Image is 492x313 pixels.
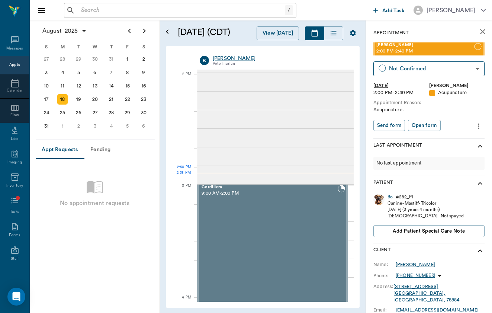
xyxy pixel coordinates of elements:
[90,121,100,131] div: Wednesday, September 3, 2025
[106,67,116,78] div: Thursday, August 7, 2025
[122,108,133,118] div: Friday, August 29, 2025
[373,142,422,151] p: Last Appointment
[63,26,80,36] span: 2025
[138,121,149,131] div: Saturday, September 6, 2025
[373,261,396,268] div: Name:
[41,26,63,36] span: August
[172,70,191,89] div: 2 PM
[213,61,345,67] div: Veterinarian
[138,108,149,118] div: Saturday, August 30, 2025
[106,94,116,105] div: Thursday, August 21, 2025
[34,3,49,18] button: Close drawer
[7,160,22,165] div: Imaging
[396,272,435,279] p: [PHONE_NUMBER]
[163,17,172,46] button: Open calendar
[396,261,435,268] a: [PERSON_NAME]
[6,46,23,51] div: Messages
[138,67,149,78] div: Saturday, August 9, 2025
[71,41,87,52] div: T
[373,157,485,170] div: No last appointment
[138,54,149,64] div: Saturday, August 2, 2025
[90,54,100,64] div: Wednesday, July 30, 2025
[388,200,464,207] div: Canine - Mastiff - Tricolor
[74,67,84,78] div: Tuesday, August 5, 2025
[202,190,338,197] span: 9:00 AM - 2:00 PM
[373,194,385,205] img: Profile Image
[373,120,405,131] button: Send form
[376,48,474,55] span: 2:00 PM - 2:40 PM
[373,99,485,106] div: Appointment Reason:
[393,227,465,235] span: Add patient Special Care Note
[57,108,68,118] div: Monday, August 25, 2025
[257,26,299,40] button: View [DATE]
[90,67,100,78] div: Wednesday, August 6, 2025
[393,284,459,303] a: [STREET_ADDRESS][GEOGRAPHIC_DATA], [GEOGRAPHIC_DATA], 78884
[106,54,116,64] div: Thursday, July 31, 2025
[373,82,429,89] div: [DATE]
[90,81,100,91] div: Wednesday, August 13, 2025
[138,81,149,91] div: Saturday, August 16, 2025
[122,23,137,38] button: Previous page
[36,141,84,159] button: Appt Requests
[388,207,464,213] div: [DATE] (3 years 4 months)
[122,67,133,78] div: Friday, August 8, 2025
[57,67,68,78] div: Monday, August 4, 2025
[57,81,68,91] div: Monday, August 11, 2025
[87,41,103,52] div: W
[11,136,19,142] div: Labs
[427,6,475,15] div: [PERSON_NAME]
[122,54,133,64] div: Friday, August 1, 2025
[388,194,393,200] a: Bo
[370,3,408,17] button: Add Task
[9,233,20,238] div: Forms
[84,141,117,159] button: Pending
[373,89,429,96] div: 2:00 PM - 2:40 PM
[78,5,285,16] input: Search
[38,41,55,52] div: S
[36,141,154,159] div: Appointment request tabs
[476,246,485,255] svg: show more
[11,256,19,262] div: Staff
[476,142,485,151] svg: show more
[373,29,409,36] p: Appointment
[41,94,52,105] div: Sunday, August 17, 2025
[429,89,485,96] div: Acupuncture
[135,41,152,52] div: S
[373,179,393,188] p: Patient
[429,82,485,89] div: [PERSON_NAME]
[103,41,119,52] div: T
[74,108,84,118] div: Tuesday, August 26, 2025
[74,121,84,131] div: Tuesday, September 2, 2025
[10,209,19,215] div: Tasks
[285,5,293,15] div: /
[376,43,474,48] span: [PERSON_NAME]
[137,23,152,38] button: Next page
[396,194,413,200] div: # 282_P1
[122,94,133,105] div: Friday, August 22, 2025
[388,213,464,219] div: [DEMOGRAPHIC_DATA] - Not spayed
[57,121,68,131] div: Monday, September 1, 2025
[172,182,191,201] div: 3 PM
[138,94,149,105] div: Saturday, August 23, 2025
[60,199,129,208] p: No appointment requests
[408,120,440,131] button: Open form
[122,121,133,131] div: Friday, September 5, 2025
[172,294,191,312] div: 4 PM
[57,54,68,64] div: Monday, July 28, 2025
[373,106,485,114] div: Acupuncture.
[200,56,209,65] div: B
[74,94,84,105] div: Tuesday, August 19, 2025
[213,55,345,62] div: [PERSON_NAME]
[41,54,52,64] div: Sunday, July 27, 2025
[373,283,393,290] div: Address:
[90,108,100,118] div: Wednesday, August 27, 2025
[7,288,25,306] div: Open Intercom Messenger
[178,26,240,38] h5: [DATE] (CDT)
[74,54,84,64] div: Tuesday, July 29, 2025
[39,23,91,38] button: August2025
[122,81,133,91] div: Friday, August 15, 2025
[57,94,68,105] div: Today, Monday, August 18, 2025
[106,108,116,118] div: Thursday, August 28, 2025
[41,67,52,78] div: Sunday, August 3, 2025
